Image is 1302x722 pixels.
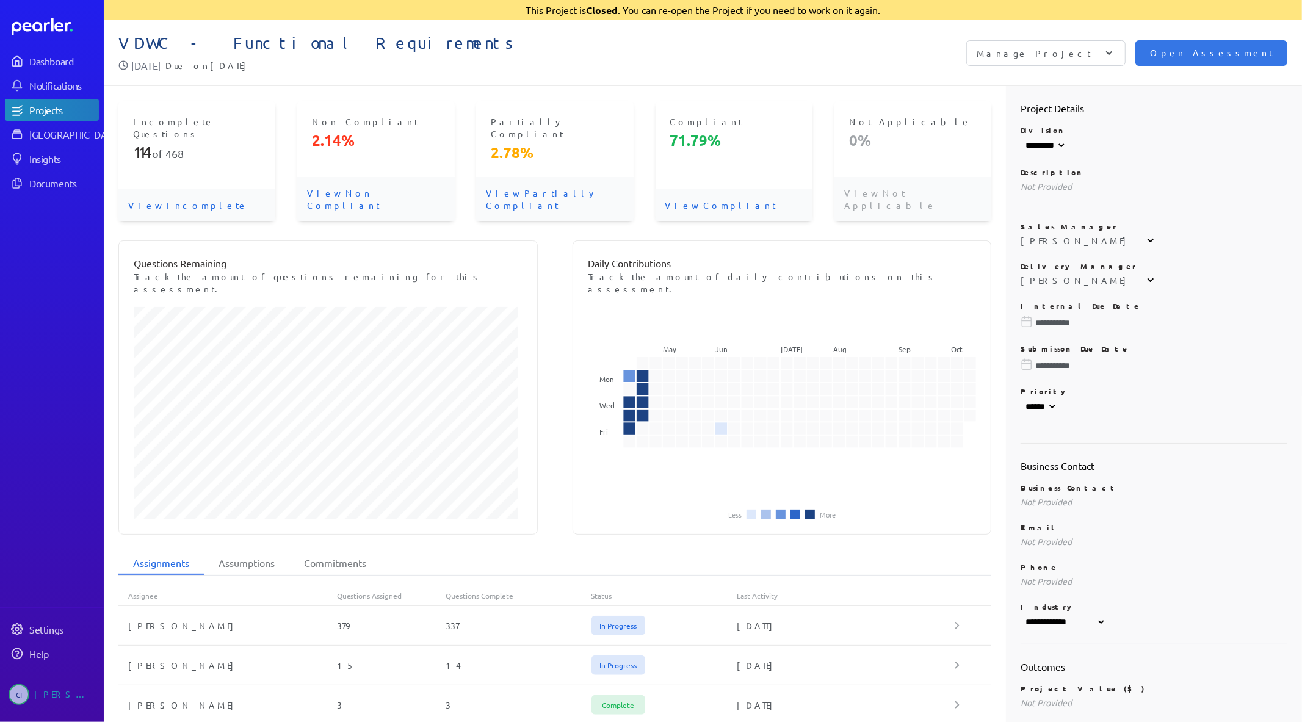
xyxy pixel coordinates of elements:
[118,591,337,601] div: Assignee
[1021,222,1287,231] p: Sales Manager
[118,619,337,632] div: [PERSON_NAME]
[312,115,439,128] p: Non Compliant
[833,344,847,354] text: Aug
[1021,101,1287,115] h2: Project Details
[1135,40,1287,66] button: Open Assessment
[588,270,977,295] p: Track the amount of daily contributions on this assessment.
[5,172,99,194] a: Documents
[5,74,99,96] a: Notifications
[29,55,98,67] div: Dashboard
[165,58,252,73] span: Due on [DATE]
[1021,359,1287,372] input: Please choose a due date
[1021,181,1072,192] span: Not Provided
[29,648,98,660] div: Help
[1021,483,1287,493] p: Business Contact
[5,50,99,72] a: Dashboard
[29,79,98,92] div: Notifications
[1021,301,1287,311] p: Internal Due Date
[5,679,99,710] a: CI[PERSON_NAME]
[29,128,120,140] div: [GEOGRAPHIC_DATA]
[12,18,99,35] a: Dashboard
[1021,386,1287,396] p: Priority
[29,177,98,189] div: Documents
[118,189,275,221] p: View Incomplete
[951,344,963,354] text: Oct
[737,591,955,601] div: Last Activity
[337,659,446,671] div: 15
[5,618,99,640] a: Settings
[1021,562,1287,572] p: Phone
[446,619,591,632] div: 337
[476,177,633,221] p: View Partially Compliant
[1021,274,1132,286] div: [PERSON_NAME]
[337,699,446,711] div: 3
[1021,317,1287,329] input: Please choose a due date
[1021,697,1072,708] span: Not Provided
[29,153,98,165] div: Insights
[134,270,523,295] p: Track the amount of questions remaining for this assessment.
[1021,234,1132,247] div: [PERSON_NAME]
[29,623,98,635] div: Settings
[1021,659,1287,674] h2: Outcomes
[849,131,977,150] p: 0%
[1021,261,1287,271] p: Delivery Manager
[133,115,261,140] p: Incomplete Questions
[591,591,737,601] div: Status
[849,115,977,128] p: Not Applicable
[1021,602,1287,612] p: Industry
[9,684,29,705] span: Carolina Irigoyen
[737,619,955,632] div: [DATE]
[1021,522,1287,532] p: Email
[118,552,204,575] li: Assignments
[820,511,836,518] li: More
[670,131,798,150] p: 71.79%
[5,99,99,121] a: Projects
[591,655,645,675] span: In Progress
[312,131,439,150] p: 2.14%
[5,643,99,665] a: Help
[1021,167,1287,177] p: Description
[165,147,184,160] span: 468
[491,115,618,140] p: Partially Compliant
[588,256,977,270] p: Daily Contributions
[977,47,1091,59] p: Manage Project
[446,699,591,711] div: 3
[1150,46,1273,60] span: Open Assessment
[599,374,614,384] text: Mon
[337,591,446,601] div: Questions Assigned
[118,34,703,53] span: VDWC - Functional Requirements
[133,143,261,162] p: of
[1021,125,1287,135] p: Division
[446,591,591,601] div: Questions Complete
[599,400,615,410] text: Wed
[118,659,337,671] div: [PERSON_NAME]
[737,699,955,711] div: [DATE]
[1021,536,1072,547] span: Not Provided
[591,616,645,635] span: In Progress
[586,4,618,16] strong: Closed
[446,659,591,671] div: 14
[737,659,955,671] div: [DATE]
[5,123,99,145] a: [GEOGRAPHIC_DATA]
[337,619,446,632] div: 379
[5,148,99,170] a: Insights
[663,344,676,354] text: May
[29,104,98,116] div: Projects
[297,177,454,221] p: View Non Compliant
[134,256,523,270] p: Questions Remaining
[670,115,798,128] p: Compliant
[1021,496,1072,507] span: Not Provided
[591,695,645,715] span: Complete
[118,699,337,711] div: [PERSON_NAME]
[781,344,803,354] text: [DATE]
[656,189,812,221] p: View Compliant
[1021,458,1287,473] h2: Business Contact
[131,58,161,73] p: [DATE]
[491,143,618,162] p: 2.78%
[728,511,742,518] li: Less
[1021,684,1287,693] p: Project Value ($)
[204,552,289,575] li: Assumptions
[289,552,381,575] li: Commitments
[834,177,991,221] p: View Not Applicable
[34,684,95,705] div: [PERSON_NAME]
